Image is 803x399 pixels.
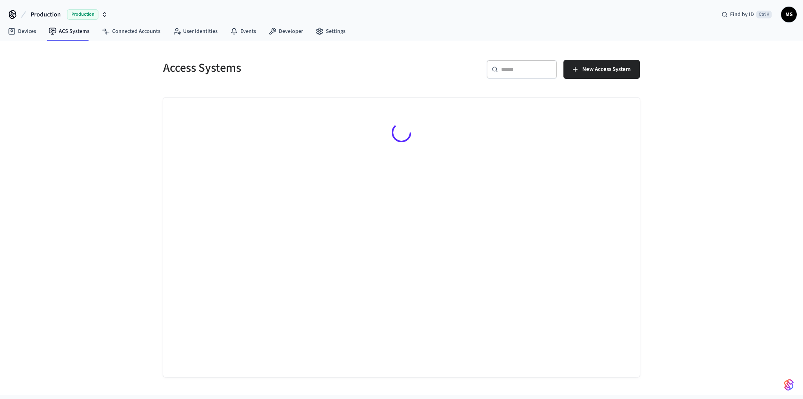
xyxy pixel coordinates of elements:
[224,24,262,38] a: Events
[67,9,98,20] span: Production
[782,7,796,22] span: MS
[715,7,778,22] div: Find by IDCtrl K
[309,24,352,38] a: Settings
[563,60,640,79] button: New Access System
[756,11,772,18] span: Ctrl K
[262,24,309,38] a: Developer
[167,24,224,38] a: User Identities
[96,24,167,38] a: Connected Accounts
[781,7,797,22] button: MS
[730,11,754,18] span: Find by ID
[784,379,794,391] img: SeamLogoGradient.69752ec5.svg
[42,24,96,38] a: ACS Systems
[2,24,42,38] a: Devices
[163,60,397,76] h5: Access Systems
[31,10,61,19] span: Production
[582,64,630,74] span: New Access System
